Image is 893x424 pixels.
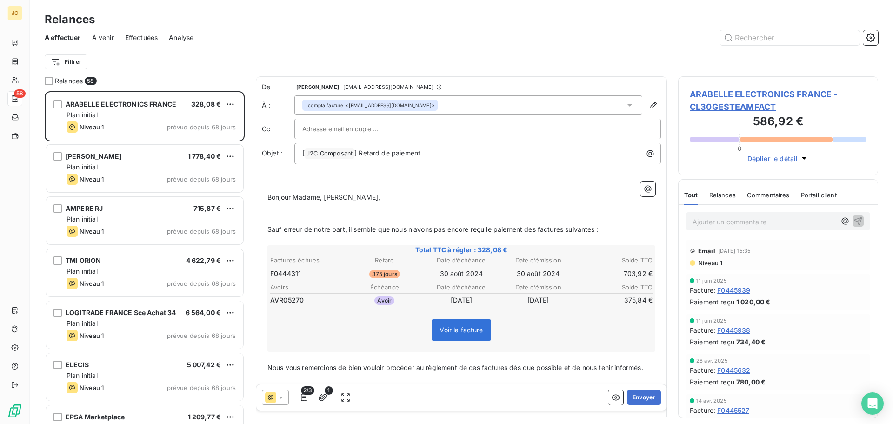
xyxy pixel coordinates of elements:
[267,225,599,233] span: Sauf erreur de notre part, il semble que nous n’avons pas encore reçu le paiement des factures su...
[167,332,236,339] span: prévue depuis 68 jours
[66,413,125,421] span: EPSA Marketplace
[747,191,790,199] span: Commentaires
[45,33,81,42] span: À effectuer
[861,392,884,415] div: Open Intercom Messenger
[736,377,766,387] span: 780,00 €
[125,33,158,42] span: Effectuées
[690,285,715,295] span: Facture :
[500,283,576,292] th: Date d’émission
[262,82,294,92] span: De :
[267,193,380,201] span: Bonjour Madame, [PERSON_NAME],
[66,309,176,316] span: LOGITRADE FRANCE Sce Achat 34
[698,247,715,255] span: Email
[341,84,433,90] span: - [EMAIL_ADDRESS][DOMAIN_NAME]
[374,296,394,305] span: Avoir
[325,386,333,395] span: 1
[67,215,98,223] span: Plan initial
[717,285,750,295] span: F0445939
[262,101,294,110] label: À :
[500,269,576,279] td: 30 août 2024
[296,84,339,90] span: [PERSON_NAME]
[187,361,221,369] span: 5 007,42 €
[696,318,727,323] span: 11 juin 2025
[577,269,653,279] td: 703,92 €
[80,175,104,183] span: Niveau 1
[500,295,576,305] td: [DATE]
[690,365,715,375] span: Facture :
[347,256,422,265] th: Retard
[66,204,103,212] span: AMPERE RJ
[354,149,420,157] span: ] Retard de paiement
[747,154,798,163] span: Déplier le détail
[167,280,236,287] span: prévue depuis 68 jours
[720,30,860,45] input: Rechercher
[188,152,221,160] span: 1 778,40 €
[369,270,400,278] span: 375 jours
[423,283,499,292] th: Date d’échéance
[45,54,87,69] button: Filtrer
[577,295,653,305] td: 375,84 €
[709,191,736,199] span: Relances
[717,325,750,335] span: F0445938
[269,245,654,255] span: Total TTC à régler : 328,08 €
[167,175,236,183] span: prévue depuis 68 jours
[627,390,661,405] button: Envoyer
[67,163,98,171] span: Plan initial
[80,332,104,339] span: Niveau 1
[188,413,221,421] span: 1 209,77 €
[80,228,104,235] span: Niveau 1
[305,102,343,108] span: . compta facture
[67,111,98,119] span: Plan initial
[67,371,98,379] span: Plan initial
[423,269,499,279] td: 30 août 2024
[690,297,734,307] span: Paiement reçu
[745,153,812,164] button: Déplier le détail
[167,123,236,131] span: prévue depuis 68 jours
[92,33,114,42] span: À venir
[696,278,727,283] span: 11 juin 2025
[690,405,715,415] span: Facture :
[80,280,104,287] span: Niveau 1
[305,148,354,159] span: J2C Composant
[167,228,236,235] span: prévue depuis 68 jours
[85,77,96,85] span: 58
[270,256,346,265] th: Factures échues
[423,295,499,305] td: [DATE]
[718,248,751,254] span: [DATE] 15:35
[167,384,236,391] span: prévue depuis 68 jours
[577,256,653,265] th: Solde TTC
[690,337,734,347] span: Paiement reçu
[697,259,722,267] span: Niveau 1
[66,361,89,369] span: ELECIS
[7,404,22,418] img: Logo LeanPay
[690,113,866,132] h3: 586,92 €
[270,283,346,292] th: Avoirs
[500,256,576,265] th: Date d’émission
[690,377,734,387] span: Paiement reçu
[690,325,715,335] span: Facture :
[80,123,104,131] span: Niveau 1
[45,91,245,424] div: grid
[14,89,26,98] span: 58
[66,100,176,108] span: ARABELLE ELECTRONICS FRANCE
[186,309,221,316] span: 6 564,00 €
[67,319,98,327] span: Plan initial
[186,256,221,264] span: 4 622,79 €
[270,269,301,278] span: F0444311
[577,283,653,292] th: Solde TTC
[267,363,643,371] span: Nous vous remercions de bien vouloir procéder au règlement de ces factures dès que possible et de...
[347,283,422,292] th: Échéance
[67,267,98,275] span: Plan initial
[66,152,121,160] span: [PERSON_NAME]
[45,11,95,28] h3: Relances
[7,6,22,20] div: JC
[736,337,766,347] span: 734,40 €
[440,326,483,334] span: Voir la facture
[301,386,314,395] span: 2/3
[302,122,402,136] input: Adresse email en copie ...
[193,204,221,212] span: 715,87 €
[717,405,749,415] span: F0445527
[305,102,435,108] div: <[EMAIL_ADDRESS][DOMAIN_NAME]>
[738,145,741,152] span: 0
[684,191,698,199] span: Tout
